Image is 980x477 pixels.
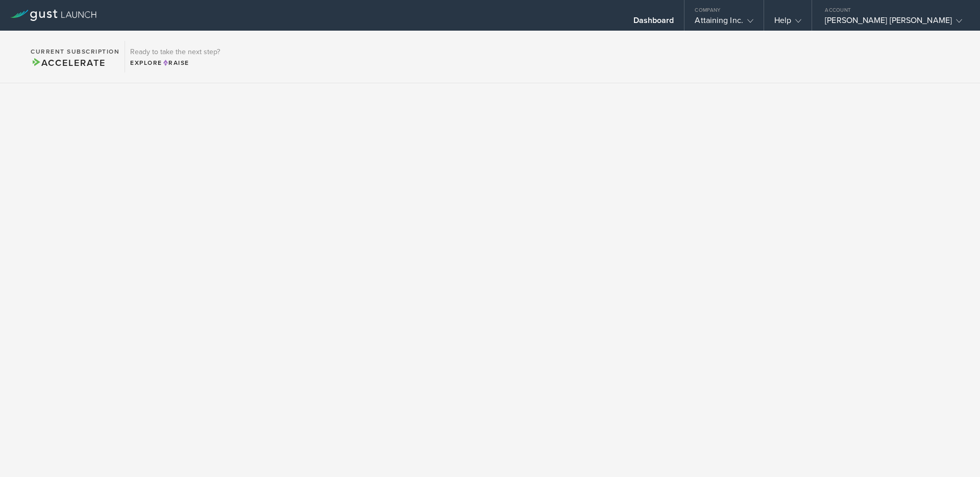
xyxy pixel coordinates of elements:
[130,49,220,56] h3: Ready to take the next step?
[695,15,753,31] div: Attaining Inc.
[31,49,119,55] h2: Current Subscription
[130,58,220,67] div: Explore
[162,59,189,66] span: Raise
[31,57,105,68] span: Accelerate
[825,15,962,31] div: [PERSON_NAME] [PERSON_NAME]
[633,15,674,31] div: Dashboard
[929,428,980,477] iframe: Chat Widget
[125,41,225,73] div: Ready to take the next step?ExploreRaise
[774,15,801,31] div: Help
